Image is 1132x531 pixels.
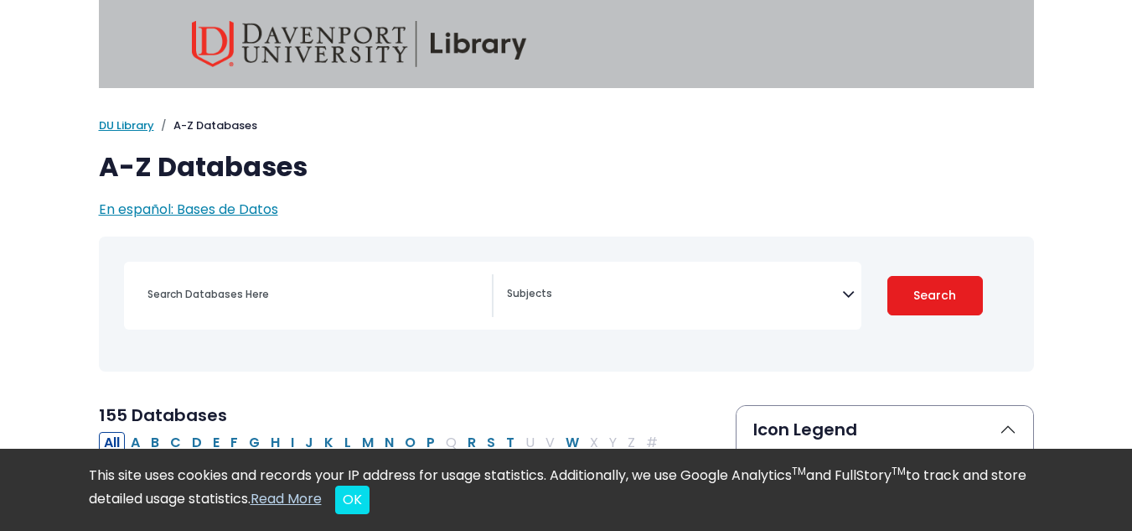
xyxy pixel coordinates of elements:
img: Davenport University Library [192,21,527,67]
a: En español: Bases de Datos [99,200,278,219]
div: This site uses cookies and records your IP address for usage statistics. Additionally, we use Goo... [89,466,1044,514]
button: Filter Results H [266,432,285,454]
a: DU Library [99,117,154,133]
button: Filter Results B [146,432,164,454]
button: Filter Results W [561,432,584,454]
button: Filter Results I [286,432,299,454]
button: Filter Results O [400,432,421,454]
sup: TM [892,464,906,478]
textarea: Search [507,289,842,302]
button: All [99,432,125,454]
button: Filter Results E [208,432,225,454]
nav: breadcrumb [99,117,1034,134]
nav: Search filters [99,237,1034,372]
button: Filter Results L [339,432,356,454]
button: Filter Results M [357,432,379,454]
h1: A-Z Databases [99,151,1034,183]
input: Search database by title or keyword [137,282,492,306]
a: Read More [251,489,322,508]
div: Alpha-list to filter by first letter of database name [99,432,664,451]
button: Close [335,486,370,514]
button: Filter Results T [501,432,519,454]
button: Filter Results P [421,432,440,454]
button: Filter Results S [482,432,500,454]
span: 155 Databases [99,403,227,427]
li: A-Z Databases [154,117,257,134]
button: Filter Results G [244,432,265,454]
button: Filter Results J [300,432,318,454]
button: Filter Results N [380,432,399,454]
button: Icon Legend [737,406,1033,453]
button: Filter Results A [126,432,145,454]
button: Filter Results K [319,432,339,454]
button: Filter Results C [165,432,186,454]
button: Filter Results F [225,432,243,454]
button: Submit for Search Results [887,276,983,315]
sup: TM [792,464,806,478]
button: Filter Results D [187,432,207,454]
button: Filter Results R [463,432,481,454]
